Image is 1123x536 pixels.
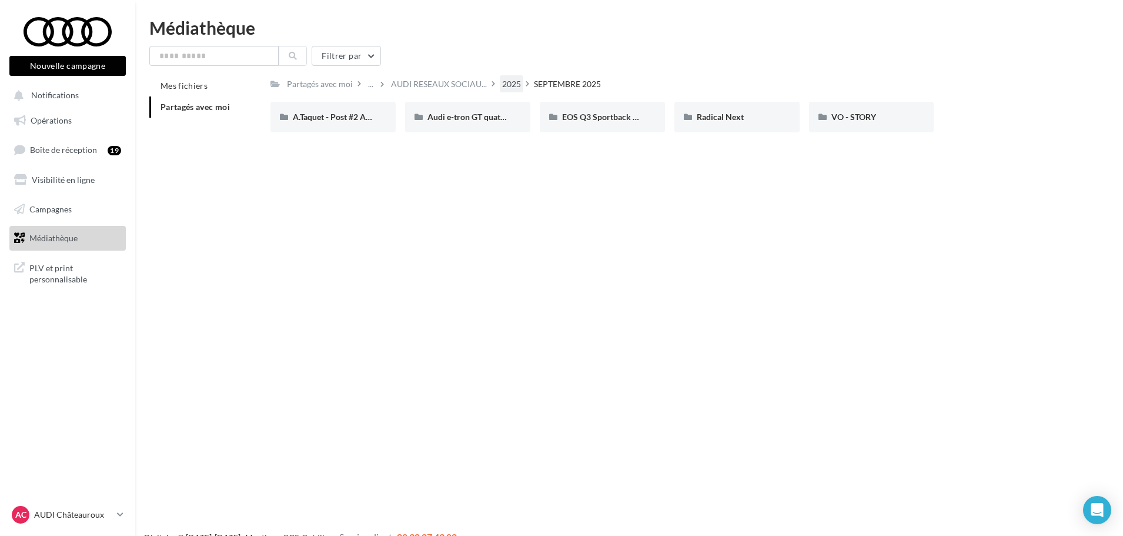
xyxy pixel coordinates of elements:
[149,19,1109,36] div: Médiathèque
[161,102,230,112] span: Partagés avec moi
[9,56,126,76] button: Nouvelle campagne
[30,145,97,155] span: Boîte de réception
[287,78,353,90] div: Partagés avec moi
[7,137,128,162] a: Boîte de réception19
[7,226,128,251] a: Médiathèque
[32,175,95,185] span: Visibilité en ligne
[1083,496,1111,524] div: Open Intercom Messenger
[108,146,121,155] div: 19
[7,255,128,290] a: PLV et print personnalisable
[7,197,128,222] a: Campagnes
[391,78,487,90] span: AUDI RESEAUX SOCIAU...
[29,260,121,285] span: PLV et print personnalisable
[293,112,394,122] span: A.Taquet - Post #2 Audi RS6
[15,509,26,521] span: AC
[502,78,521,90] div: 2025
[161,81,208,91] span: Mes fichiers
[312,46,381,66] button: Filtrer par
[34,509,112,521] p: AUDI Châteauroux
[562,112,685,122] span: EOS Q3 Sportback & SB e-Hybrid
[534,78,601,90] div: SEPTEMBRE 2025
[9,504,126,526] a: AC AUDI Châteauroux
[831,112,876,122] span: VO - STORY
[7,168,128,192] a: Visibilité en ligne
[697,112,744,122] span: Radical Next
[29,233,78,243] span: Médiathèque
[366,76,376,92] div: ...
[7,108,128,133] a: Opérations
[29,204,72,214] span: Campagnes
[427,112,512,122] span: Audi e-tron GT quattro
[31,91,79,101] span: Notifications
[31,115,72,125] span: Opérations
